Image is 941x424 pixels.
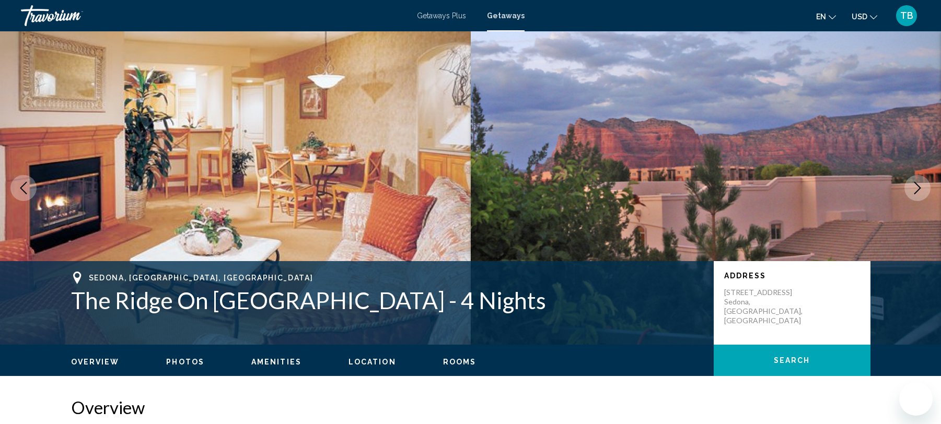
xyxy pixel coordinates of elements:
button: User Menu [893,5,920,27]
span: Sedona, [GEOGRAPHIC_DATA], [GEOGRAPHIC_DATA] [89,274,313,282]
a: Getaways [487,11,525,20]
button: Search [714,345,870,376]
span: Rooms [443,358,477,366]
button: Rooms [443,357,477,367]
span: TB [900,10,913,21]
button: Previous image [10,175,37,201]
button: Overview [71,357,120,367]
span: Location [348,358,396,366]
button: Change currency [852,9,877,24]
a: Travorium [21,5,406,26]
h1: The Ridge On [GEOGRAPHIC_DATA] - 4 Nights [71,287,703,314]
a: Getaways Plus [417,11,466,20]
button: Amenities [251,357,301,367]
button: Location [348,357,396,367]
span: Overview [71,358,120,366]
p: [STREET_ADDRESS] Sedona, [GEOGRAPHIC_DATA], [GEOGRAPHIC_DATA] [724,288,808,325]
button: Change language [816,9,836,24]
h2: Overview [71,397,870,418]
span: Amenities [251,358,301,366]
span: USD [852,13,867,21]
button: Next image [904,175,931,201]
button: Photos [166,357,204,367]
span: en [816,13,826,21]
span: Photos [166,358,204,366]
iframe: Button to launch messaging window [899,382,933,416]
span: Search [774,357,810,365]
p: Address [724,272,860,280]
